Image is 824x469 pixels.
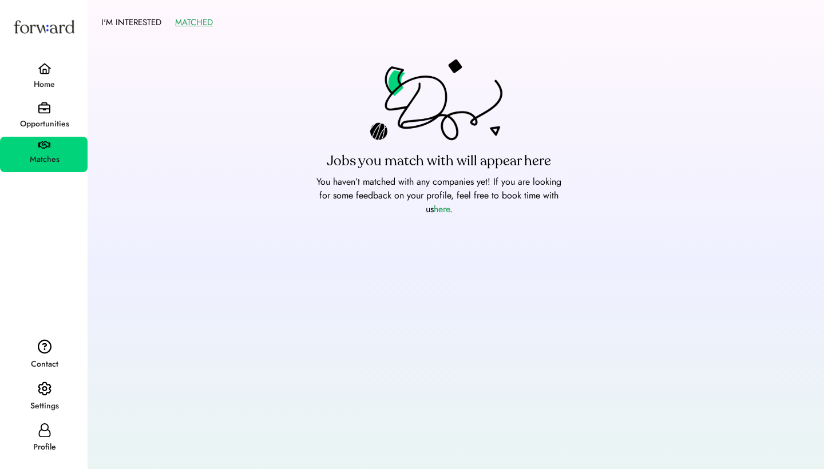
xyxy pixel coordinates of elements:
div: Profile [1,440,88,454]
img: fortune%20cookie.png [370,59,508,148]
img: Forward logo [11,9,77,44]
img: handshake.svg [38,141,50,149]
div: Home [1,78,88,92]
a: here [434,202,450,216]
div: Opportunities [1,117,88,131]
img: contact.svg [38,339,51,354]
button: MATCHED [175,14,213,31]
img: settings.svg [38,381,51,396]
button: I'M INTERESTED [101,14,161,31]
div: Settings [1,399,88,413]
img: briefcase.svg [38,102,50,114]
div: Contact [1,357,88,371]
div: You haven’t matched with any companies yet! If you are looking for some feedback on your profile,... [313,175,565,216]
div: Jobs you match with will appear here [327,152,551,170]
div: Matches [1,153,88,166]
img: home.svg [38,63,51,74]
